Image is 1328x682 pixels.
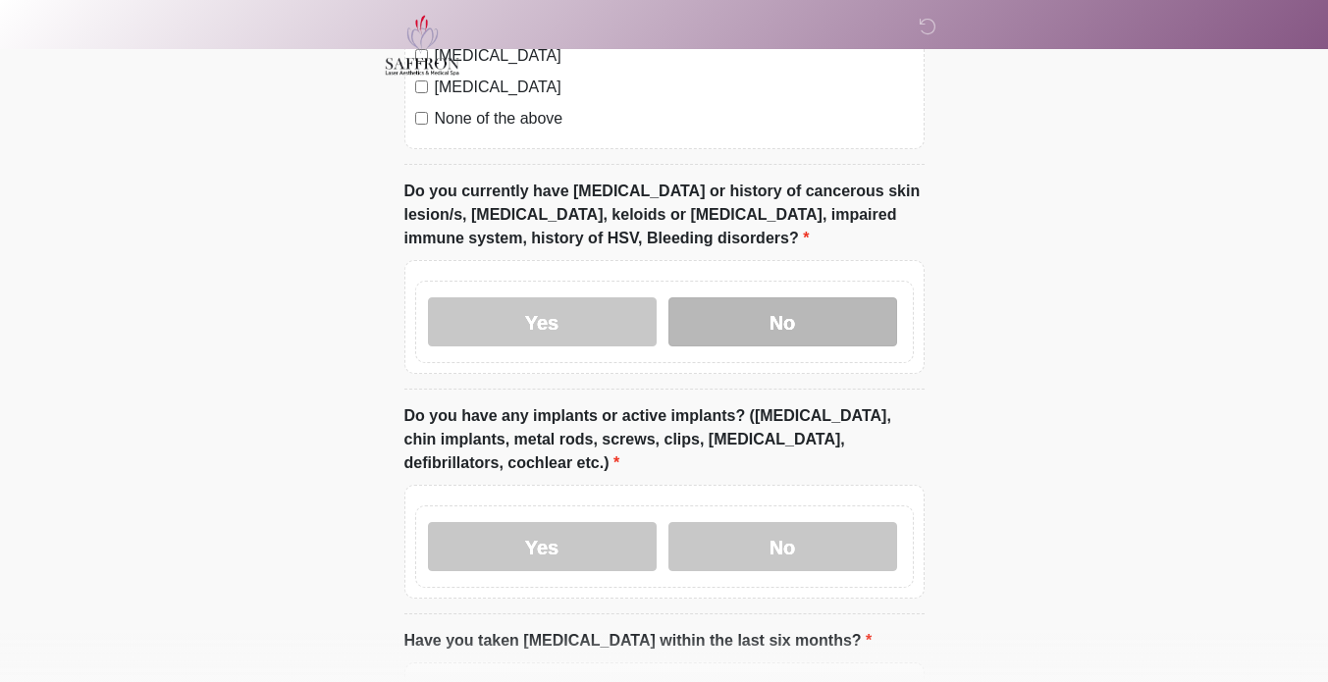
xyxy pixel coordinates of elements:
[404,629,873,653] label: Have you taken [MEDICAL_DATA] within the last six months?
[428,522,657,571] label: Yes
[668,297,897,346] label: No
[435,107,914,131] label: None of the above
[404,404,925,475] label: Do you have any implants or active implants? ([MEDICAL_DATA], chin implants, metal rods, screws, ...
[668,522,897,571] label: No
[415,112,428,125] input: None of the above
[385,15,461,76] img: Saffron Laser Aesthetics and Medical Spa Logo
[428,297,657,346] label: Yes
[404,180,925,250] label: Do you currently have [MEDICAL_DATA] or history of cancerous skin lesion/s, [MEDICAL_DATA], keloi...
